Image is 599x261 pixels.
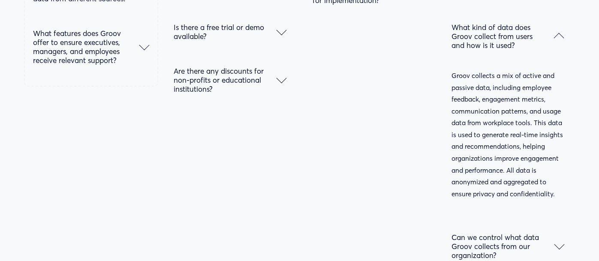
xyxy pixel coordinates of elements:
button: What features does Groov offer to ensure executives, managers, and employees receive relevant sup... [33,16,150,78]
span: What kind of data does Groov collect from users and how is it used? [452,23,554,50]
button: What kind of data does Groov collect from users and how is it used? [452,10,565,63]
span: Can we control what data Groov collects from our organization? [452,233,554,260]
div: What kind of data does Groov collect from users and how is it used? [452,63,565,220]
button: Is there a free trial or demo available? [174,10,286,54]
span: Is there a free trial or demo available? [174,23,276,41]
span: What features does Groov offer to ensure executives, managers, and employees receive relevant sup... [33,29,139,65]
button: Are there any discounts for non-profits or educational institutions? [174,54,286,106]
p: Groov collects a mix of active and passive data, including employee feedback, engagement metrics,... [452,70,565,200]
span: Are there any discounts for non-profits or educational institutions? [174,66,276,93]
